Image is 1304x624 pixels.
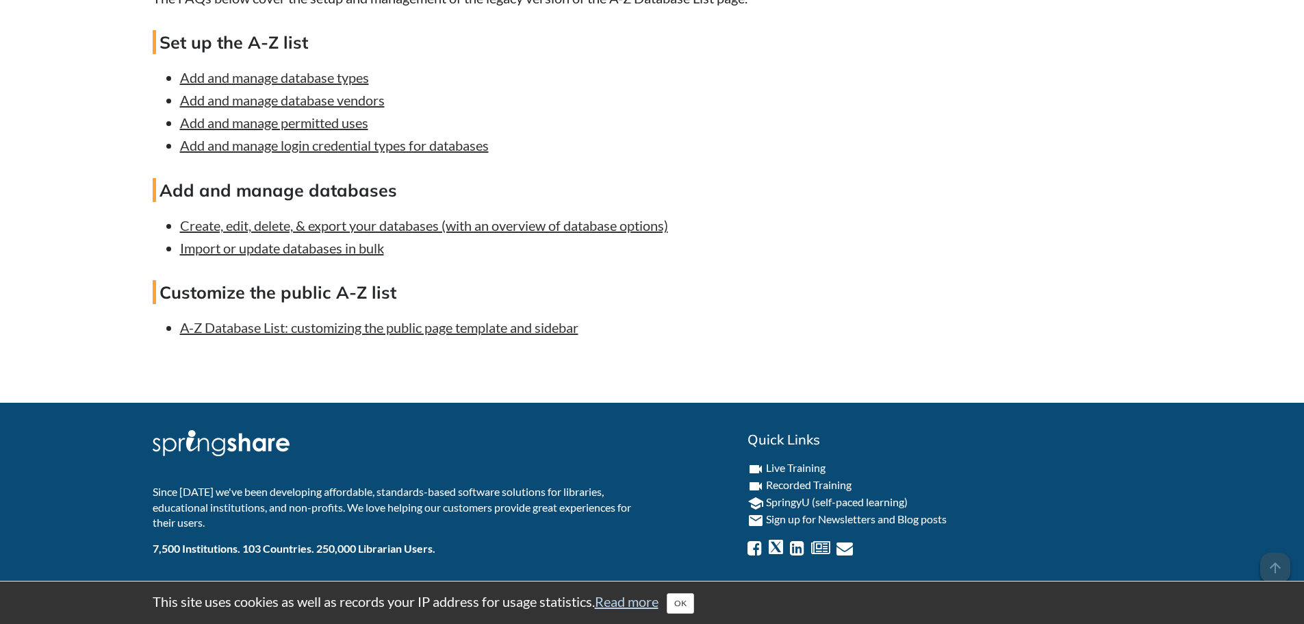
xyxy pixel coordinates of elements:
b: 7,500 Institutions. 103 Countries. 250,000 Librarian Users. [153,542,435,555]
h2: Quick Links [747,430,1152,449]
div: This site uses cookies as well as records your IP address for usage statistics. [139,592,1166,614]
a: Read more [595,593,659,610]
a: Create, edit, delete, & export your databases (with an overview of database options) [180,217,668,234]
span: arrow_upward [1260,553,1290,583]
button: Close [667,593,694,614]
a: SpringyU (self-paced learning) [766,495,908,508]
h4: Customize the public A-Z list [153,280,892,304]
i: school [747,495,764,512]
i: videocam [747,461,764,477]
a: Import or update databases in bulk [180,240,384,256]
i: email [747,512,764,529]
a: A-Z Database List: customizing the public page template and sidebar [180,319,578,336]
a: Recorded Training [766,478,852,491]
h4: Set up the A-Z list [153,30,892,54]
a: Add and manage permitted uses [180,114,368,131]
a: arrow_upward [1260,554,1290,571]
a: Add and manage database vendors [180,92,385,108]
p: Since [DATE] we've been developing affordable, standards-based software solutions for libraries, ... [153,484,642,530]
img: Springshare [153,430,290,456]
h4: Add and manage databases [153,178,892,202]
a: Live Training [766,461,826,474]
a: Add and manage database types [180,69,369,86]
a: Add and manage login credential types for databases [180,137,489,153]
a: Sign up for Newsletters and Blog posts [766,512,947,525]
i: videocam [747,478,764,495]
